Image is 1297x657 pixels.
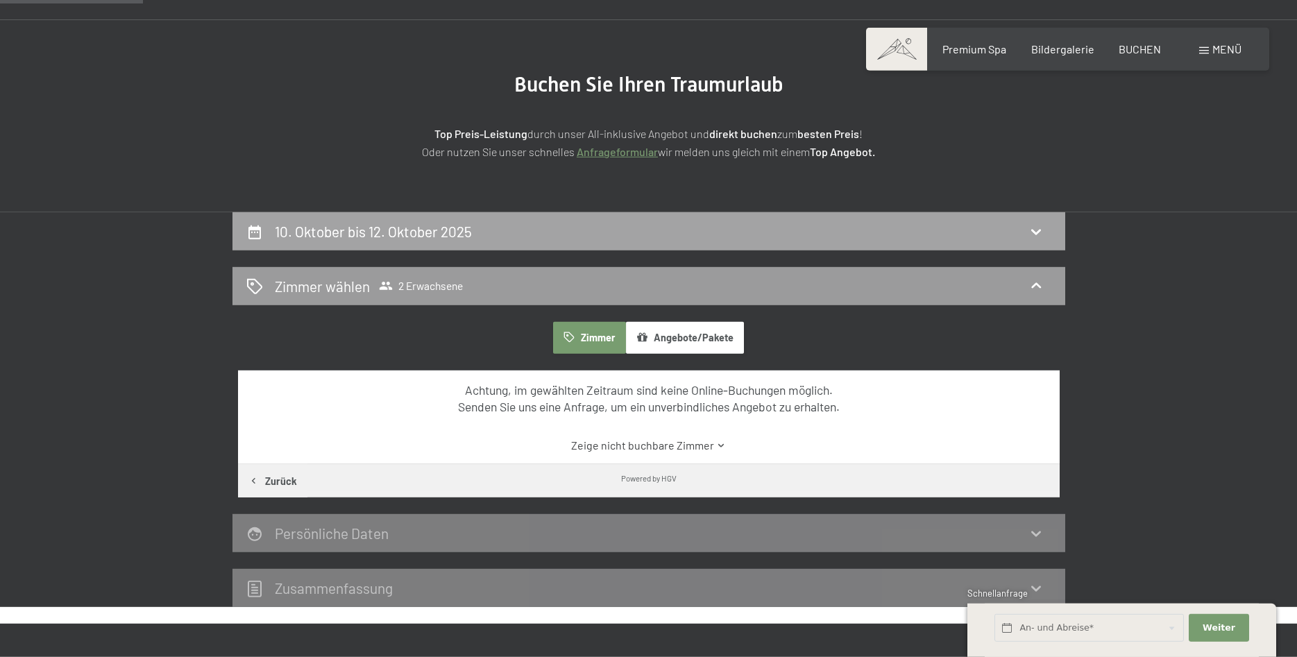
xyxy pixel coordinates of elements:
span: Weiter [1203,622,1235,634]
h2: 10. Oktober bis 12. Oktober 2025 [275,223,472,240]
button: Zimmer [553,322,625,354]
span: Buchen Sie Ihren Traumurlaub [514,72,783,96]
h2: Zimmer wählen [275,276,370,296]
strong: besten Preis [797,127,859,140]
a: Bildergalerie [1031,42,1094,56]
span: 2 Erwachsene [379,279,463,293]
a: Anfrageformular [577,145,658,158]
button: Weiter [1189,614,1248,642]
h2: Persönliche Daten [275,524,389,542]
a: Zeige nicht buchbare Zimmer [262,438,1035,453]
strong: Top Preis-Leistung [434,127,527,140]
div: Powered by HGV [621,472,677,484]
h2: Zusammen­fassung [275,579,393,597]
span: Menü [1212,42,1241,56]
a: BUCHEN [1119,42,1161,56]
p: durch unser All-inklusive Angebot und zum ! Oder nutzen Sie unser schnelles wir melden uns gleich... [302,125,996,160]
button: Zurück [238,464,307,497]
button: Angebote/Pakete [626,322,744,354]
a: Premium Spa [942,42,1006,56]
span: Schnellanfrage [967,588,1028,599]
div: Achtung, im gewählten Zeitraum sind keine Online-Buchungen möglich. Senden Sie uns eine Anfrage, ... [262,382,1035,416]
strong: direkt buchen [709,127,777,140]
strong: Top Angebot. [810,145,875,158]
